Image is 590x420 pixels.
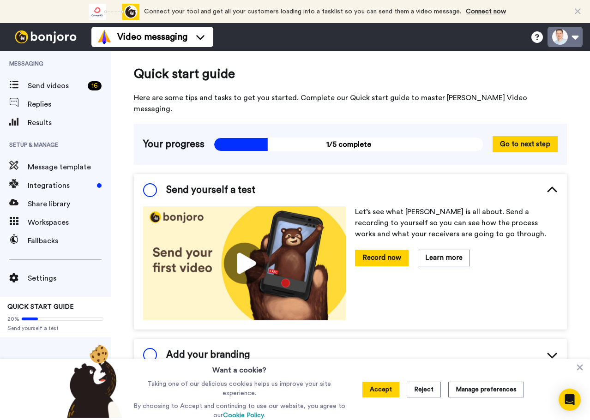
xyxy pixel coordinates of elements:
p: Taking one of our delicious cookies helps us improve your site experience. [131,379,348,398]
button: Accept [362,382,399,397]
span: Share library [28,198,111,210]
span: Send yourself a test [7,324,103,332]
span: 1/5 complete [214,138,483,151]
span: QUICK START GUIDE [7,304,74,310]
button: Go to next step [493,136,558,152]
a: Cookie Policy [223,412,264,419]
span: Send yourself a test [166,183,255,197]
button: Record now [355,250,409,266]
span: Message template [28,162,111,173]
span: Your progress [143,138,205,151]
span: Video messaging [117,30,187,43]
img: bear-with-cookie.png [59,344,127,418]
img: 178eb3909c0dc23ce44563bdb6dc2c11.jpg [143,206,346,320]
p: By choosing to Accept and continuing to use our website, you agree to our . [131,402,348,420]
span: Workspaces [28,217,111,228]
span: Settings [28,273,111,284]
a: Connect now [466,8,506,15]
span: Integrations [28,180,93,191]
button: Manage preferences [448,382,524,397]
span: Send videos [28,80,84,91]
h3: Want a cookie? [212,359,266,376]
button: Learn more [418,250,470,266]
span: Replies [28,99,111,110]
img: bj-logo-header-white.svg [11,30,80,43]
div: 16 [88,81,102,90]
span: Fallbacks [28,235,111,246]
img: vm-color.svg [97,30,112,44]
span: Connect your tool and get all your customers loading into a tasklist so you can send them a video... [144,8,461,15]
span: Quick start guide [134,65,567,83]
span: Results [28,117,111,128]
p: Let’s see what [PERSON_NAME] is all about. Send a recording to yourself so you can see how the pr... [355,206,558,240]
div: animation [89,4,139,20]
span: Add your branding [166,348,250,362]
span: Here are some tips and tasks to get you started. Complete our Quick start guide to master [PERSON... [134,92,567,114]
button: Reject [407,382,441,397]
div: Open Intercom Messenger [559,389,581,411]
span: 20% [7,315,19,323]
